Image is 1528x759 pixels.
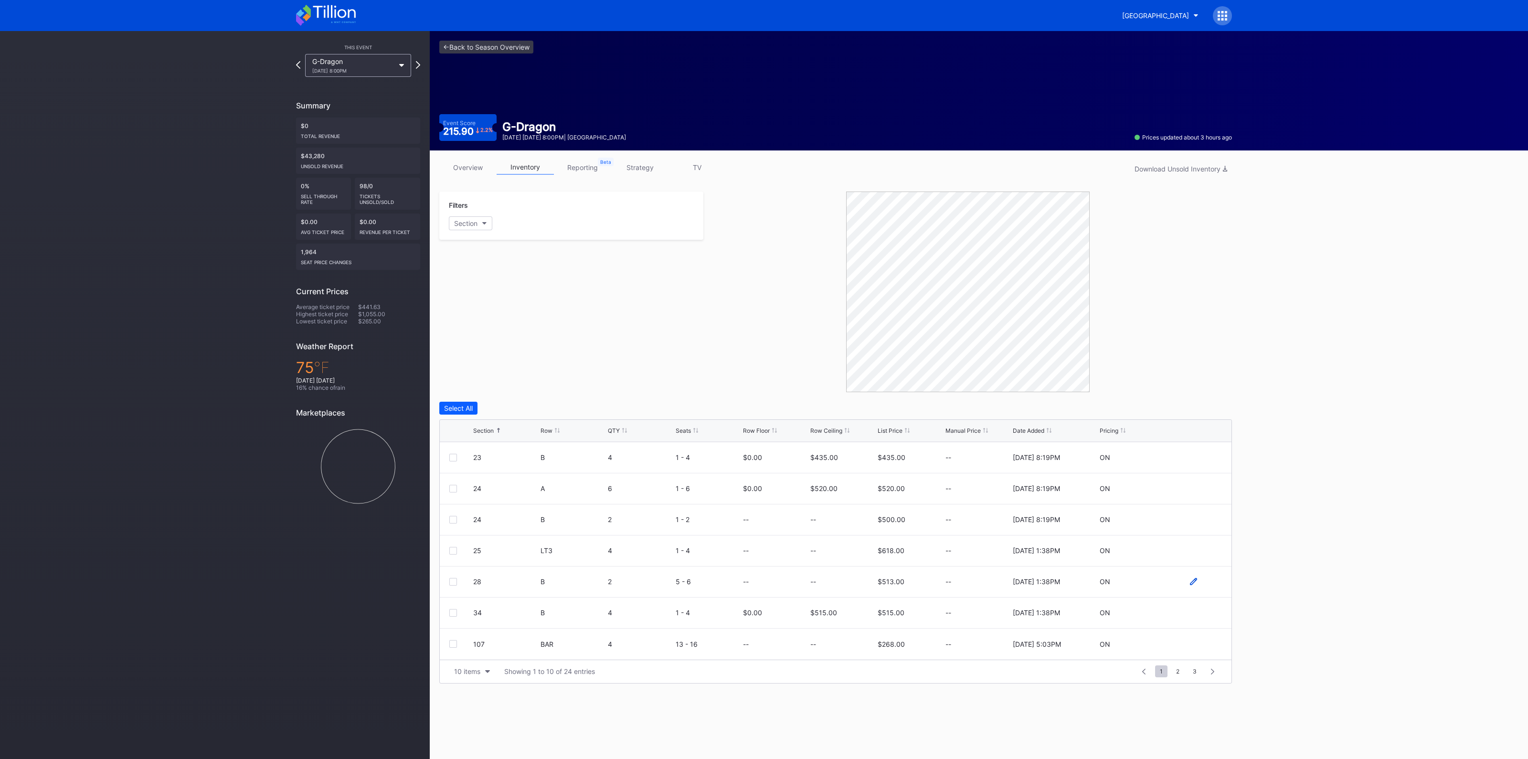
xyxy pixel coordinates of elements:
[449,665,495,678] button: 10 items
[608,640,673,648] div: 4
[449,201,694,209] div: Filters
[296,384,420,391] div: 16 % chance of rain
[1100,546,1110,555] div: ON
[878,546,904,555] div: $618.00
[810,577,816,586] div: --
[1013,640,1061,648] div: [DATE] 5:03PM
[502,134,626,141] div: [DATE] [DATE] 8:00PM | [GEOGRAPHIC_DATA]
[676,484,741,492] div: 1 - 6
[473,484,538,492] div: 24
[541,640,605,648] div: BAR
[301,129,415,139] div: Total Revenue
[1100,484,1110,492] div: ON
[355,178,421,210] div: 98/0
[454,667,480,675] div: 10 items
[296,214,351,240] div: $0.00
[608,609,673,617] div: 4
[301,256,415,265] div: seat price changes
[608,515,673,524] div: 2
[608,577,673,586] div: 2
[1100,427,1118,434] div: Pricing
[1155,665,1167,677] span: 1
[541,515,605,524] div: B
[541,484,605,492] div: A
[1122,11,1189,20] div: [GEOGRAPHIC_DATA]
[676,546,741,555] div: 1 - 4
[1130,162,1232,175] button: Download Unsold Inventory
[358,310,420,318] div: $1,055.00
[743,484,762,492] div: $0.00
[541,577,605,586] div: B
[296,303,358,310] div: Average ticket price
[1013,427,1044,434] div: Date Added
[296,358,420,377] div: 75
[810,484,838,492] div: $520.00
[1188,665,1201,677] span: 3
[743,453,762,461] div: $0.00
[473,453,538,461] div: 23
[1013,577,1060,586] div: [DATE] 1:38PM
[443,127,493,136] div: 215.90
[312,57,394,74] div: G-Dragon
[608,427,620,434] div: QTY
[1115,7,1206,24] button: [GEOGRAPHIC_DATA]
[449,216,492,230] button: Section
[743,609,762,617] div: $0.00
[473,577,538,586] div: 28
[945,515,1010,524] div: --
[296,118,420,144] div: $0
[676,577,741,586] div: 5 - 6
[810,609,837,617] div: $515.00
[296,425,420,508] svg: Chart title
[541,609,605,617] div: B
[1171,665,1184,677] span: 2
[502,120,626,134] div: G-Dragon
[296,310,358,318] div: Highest ticket price
[878,484,905,492] div: $520.00
[945,640,1010,648] div: --
[945,546,1010,555] div: --
[541,427,552,434] div: Row
[296,318,358,325] div: Lowest ticket price
[358,303,420,310] div: $441.63
[878,515,905,524] div: $500.00
[439,402,477,415] button: Select All
[676,427,691,434] div: Seats
[1100,515,1110,524] div: ON
[1013,453,1060,461] div: [DATE] 8:19PM
[668,160,726,175] a: TV
[296,44,420,50] div: This Event
[1013,609,1060,617] div: [DATE] 1:38PM
[1013,515,1060,524] div: [DATE] 8:19PM
[314,358,329,377] span: ℉
[945,484,1010,492] div: --
[743,546,749,555] div: --
[1013,484,1060,492] div: [DATE] 8:19PM
[878,640,905,648] div: $268.00
[743,640,749,648] div: --
[439,160,497,175] a: overview
[497,160,554,175] a: inventory
[312,68,394,74] div: [DATE] 8:00PM
[1135,165,1227,173] div: Download Unsold Inventory
[296,408,420,417] div: Marketplaces
[504,667,595,675] div: Showing 1 to 10 of 24 entries
[608,484,673,492] div: 6
[611,160,668,175] a: strategy
[454,219,477,227] div: Section
[541,546,605,555] div: LT3
[296,342,420,351] div: Weather Report
[945,609,1010,617] div: --
[676,453,741,461] div: 1 - 4
[541,453,605,461] div: B
[810,640,816,648] div: --
[473,640,538,648] div: 107
[296,244,420,270] div: 1,964
[945,427,981,434] div: Manual Price
[945,577,1010,586] div: --
[810,453,838,461] div: $435.00
[743,427,770,434] div: Row Floor
[1013,546,1060,555] div: [DATE] 1:38PM
[301,190,346,205] div: Sell Through Rate
[1100,609,1110,617] div: ON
